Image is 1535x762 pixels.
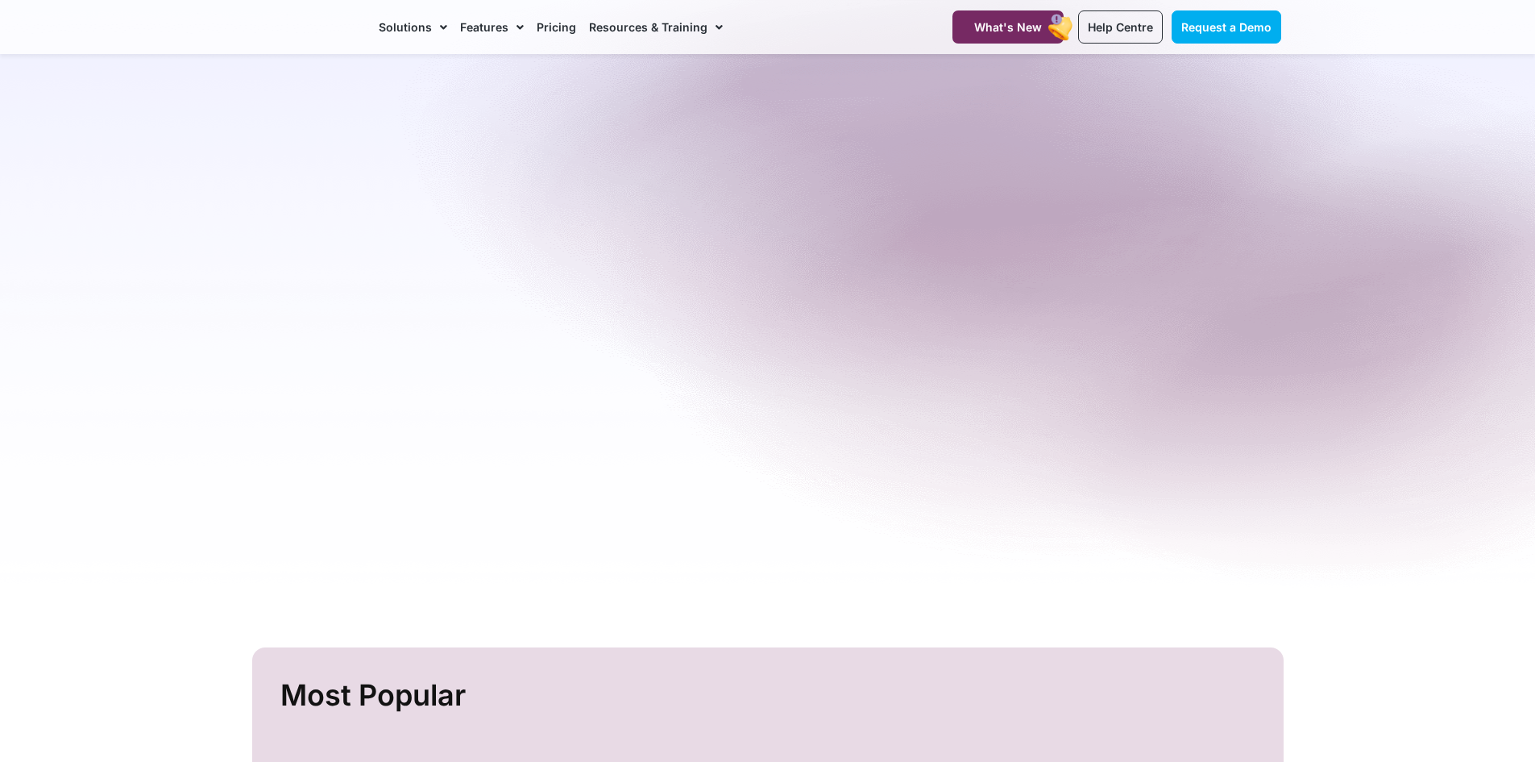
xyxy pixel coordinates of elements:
a: What's New [952,10,1064,44]
a: Request a Demo [1172,10,1281,44]
span: Request a Demo [1181,20,1272,34]
h2: Most Popular [280,672,1259,719]
span: What's New [974,20,1042,34]
img: CareMaster Logo [255,15,363,40]
a: Help Centre [1078,10,1163,44]
span: Help Centre [1088,20,1153,34]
